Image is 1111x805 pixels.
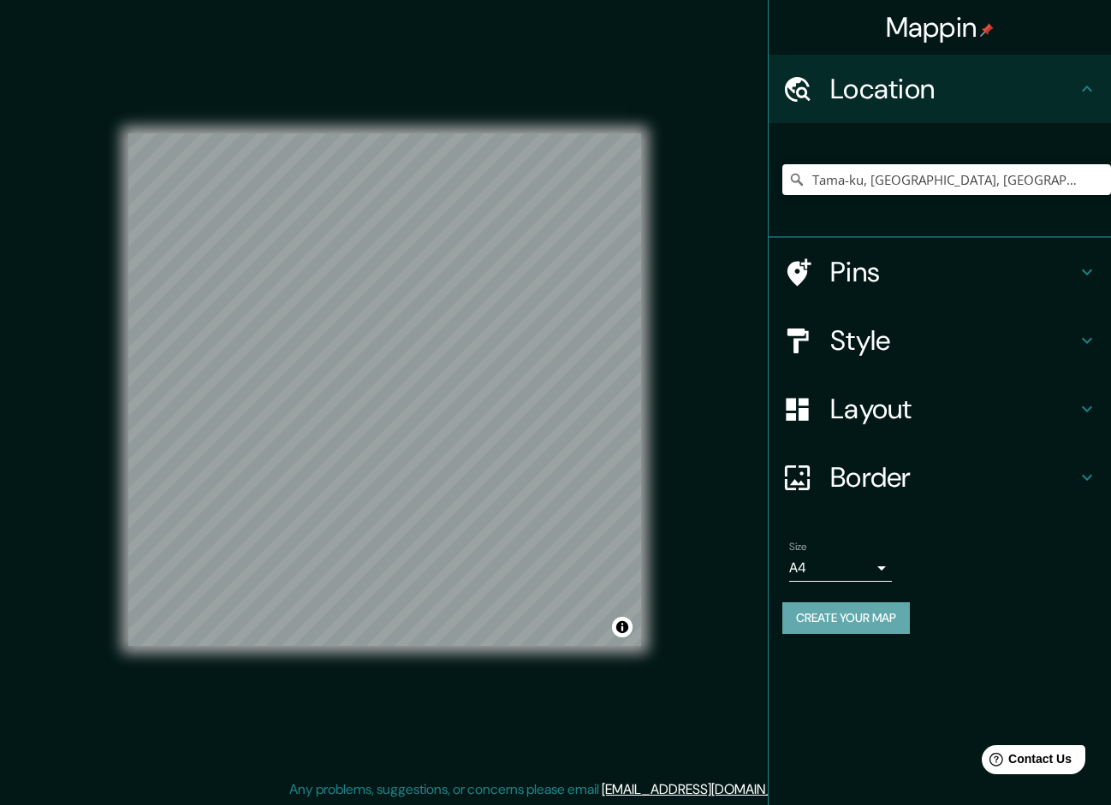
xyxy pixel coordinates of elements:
h4: Location [830,72,1077,106]
canvas: Map [128,133,641,646]
a: [EMAIL_ADDRESS][DOMAIN_NAME] [602,780,813,798]
div: Pins [769,238,1111,306]
img: pin-icon.png [980,23,994,37]
h4: Mappin [886,10,995,44]
button: Create your map [782,602,910,634]
h4: Layout [830,392,1077,426]
label: Size [789,540,807,554]
div: Location [769,55,1111,123]
div: Border [769,443,1111,512]
h4: Border [830,460,1077,494]
div: Style [769,306,1111,375]
input: Pick your city or area [782,164,1111,195]
h4: Pins [830,255,1077,289]
div: A4 [789,554,892,582]
div: Layout [769,375,1111,443]
iframe: Help widget launcher [959,738,1092,786]
h4: Style [830,323,1077,358]
button: Toggle attribution [612,617,633,637]
p: Any problems, suggestions, or concerns please email . [289,779,816,800]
